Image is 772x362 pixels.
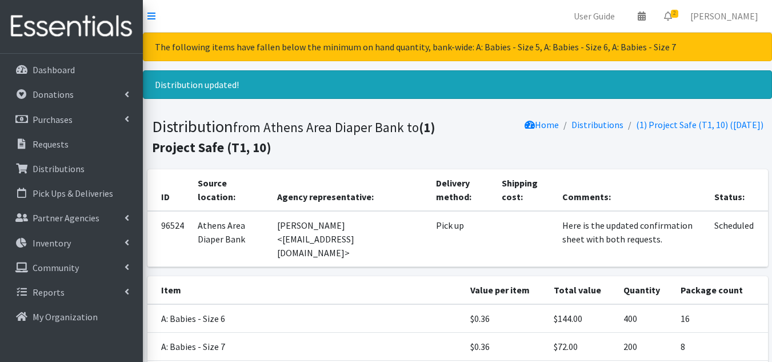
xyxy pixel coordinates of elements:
[655,5,681,27] a: 2
[5,206,138,229] a: Partner Agencies
[5,133,138,156] a: Requests
[152,119,435,156] small: from Athens Area Diaper Bank to
[5,157,138,180] a: Distributions
[5,83,138,106] a: Donations
[33,311,98,323] p: My Organization
[5,256,138,279] a: Community
[33,188,113,199] p: Pick Ups & Deliveries
[33,262,79,273] p: Community
[147,169,191,211] th: ID
[707,169,767,211] th: Status:
[191,211,270,267] td: Athens Area Diaper Bank
[429,211,495,267] td: Pick up
[555,211,707,267] td: Here is the updated confirmation sheet with both requests.
[33,163,85,174] p: Distributions
[270,169,429,211] th: Agency representative:
[5,281,138,304] a: Reports
[5,305,138,328] a: My Organization
[617,333,674,361] td: 200
[617,304,674,333] td: 400
[33,114,73,125] p: Purchases
[707,211,767,267] td: Scheduled
[5,58,138,81] a: Dashboard
[147,304,464,333] td: A: Babies - Size 6
[555,169,707,211] th: Comments:
[147,276,464,304] th: Item
[674,333,768,361] td: 8
[143,70,772,99] div: Distribution updated!
[33,287,65,298] p: Reports
[463,333,547,361] td: $0.36
[191,169,270,211] th: Source location:
[5,108,138,131] a: Purchases
[671,10,678,18] span: 2
[463,304,547,333] td: $0.36
[547,333,617,361] td: $72.00
[571,119,623,130] a: Distributions
[152,117,454,156] h1: Distribution
[5,232,138,254] a: Inventory
[565,5,624,27] a: User Guide
[674,276,768,304] th: Package count
[147,333,464,361] td: A: Babies - Size 7
[429,169,495,211] th: Delivery method:
[33,237,71,249] p: Inventory
[5,182,138,205] a: Pick Ups & Deliveries
[147,211,191,267] td: 96524
[33,212,99,224] p: Partner Agencies
[547,276,617,304] th: Total value
[636,119,763,130] a: (1) Project Safe (T1, 10) ([DATE])
[495,169,555,211] th: Shipping cost:
[270,211,429,267] td: [PERSON_NAME] <[EMAIL_ADDRESS][DOMAIN_NAME]>
[681,5,767,27] a: [PERSON_NAME]
[33,89,74,100] p: Donations
[152,119,435,156] b: (1) Project Safe (T1, 10)
[547,304,617,333] td: $144.00
[33,138,69,150] p: Requests
[33,64,75,75] p: Dashboard
[5,7,138,46] img: HumanEssentials
[143,33,772,61] div: The following items have fallen below the minimum on hand quantity, bank-wide: A: Babies - Size 5...
[525,119,559,130] a: Home
[617,276,674,304] th: Quantity
[674,304,768,333] td: 16
[463,276,547,304] th: Value per item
